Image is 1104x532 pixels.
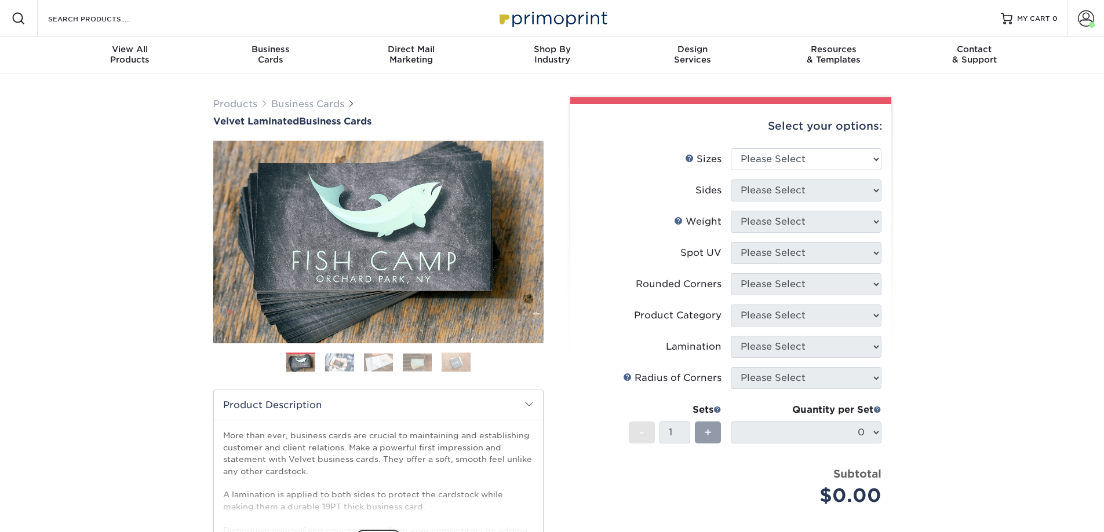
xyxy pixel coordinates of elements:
div: & Support [904,44,1045,65]
div: $0.00 [739,482,881,509]
div: Product Category [634,309,722,322]
a: Resources& Templates [763,37,904,74]
h2: Product Description [214,390,543,420]
div: Cards [200,44,341,65]
div: Select your options: [580,104,882,148]
div: Industry [482,44,622,65]
a: Contact& Support [904,37,1045,74]
a: DesignServices [622,37,763,74]
a: Products [213,98,257,109]
div: Products [60,44,201,65]
a: BusinessCards [200,37,341,74]
img: Primoprint [494,6,610,31]
div: & Templates [763,44,904,65]
div: Sides [695,184,722,197]
div: Radius of Corners [623,371,722,385]
img: Velvet Laminated 01 [213,77,544,407]
img: Business Cards 01 [286,348,315,377]
div: Marketing [341,44,482,65]
span: View All [60,44,201,54]
div: Weight [674,215,722,229]
h1: Business Cards [213,116,544,127]
span: Shop By [482,44,622,54]
span: Contact [904,44,1045,54]
span: Design [622,44,763,54]
div: Lamination [666,340,722,354]
span: Velvet Laminated [213,116,299,127]
img: Business Cards 04 [403,353,432,371]
a: Business Cards [271,98,344,109]
div: Spot UV [680,246,722,260]
a: Shop ByIndustry [482,37,622,74]
input: SEARCH PRODUCTS..... [47,12,160,25]
div: Sizes [685,152,722,166]
div: Quantity per Set [731,403,881,417]
strong: Subtotal [833,467,881,480]
img: Business Cards 05 [442,352,471,372]
span: - [639,424,644,441]
a: View AllProducts [60,37,201,74]
span: + [704,424,712,441]
img: Business Cards 02 [325,353,354,371]
span: 0 [1052,14,1058,23]
div: Sets [629,403,722,417]
span: Direct Mail [341,44,482,54]
a: Velvet LaminatedBusiness Cards [213,116,544,127]
a: Direct MailMarketing [341,37,482,74]
div: Services [622,44,763,65]
img: Business Cards 03 [364,353,393,371]
span: Business [200,44,341,54]
span: MY CART [1017,14,1050,24]
span: Resources [763,44,904,54]
div: Rounded Corners [636,277,722,291]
